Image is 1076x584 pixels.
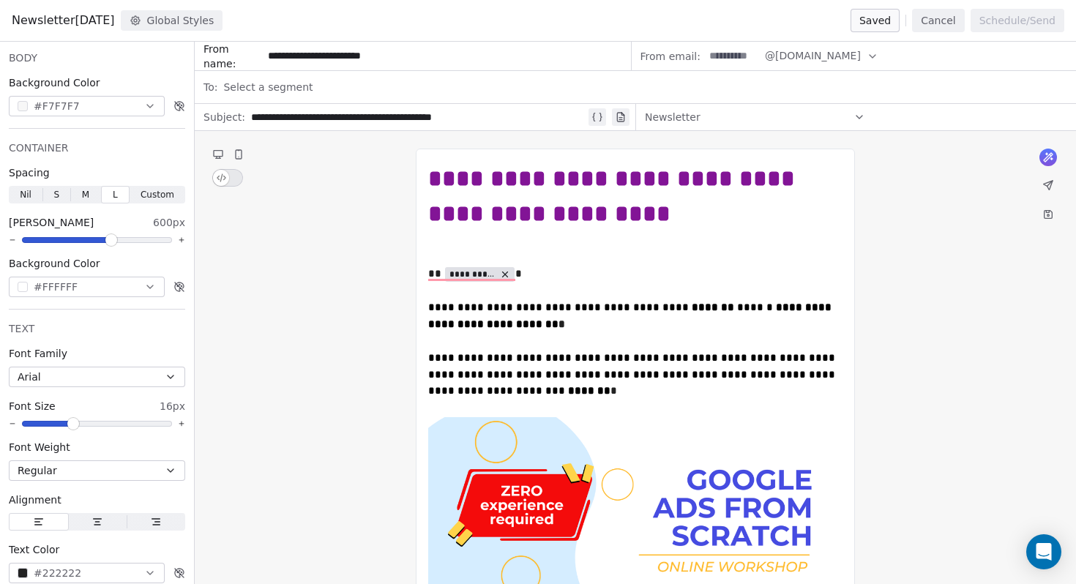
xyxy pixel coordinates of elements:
[9,256,100,271] span: Background Color
[9,346,67,361] span: Font Family
[640,49,700,64] span: From email:
[18,370,41,384] span: Arial
[9,440,70,454] span: Font Weight
[765,48,861,64] span: @[DOMAIN_NAME]
[9,215,94,230] span: [PERSON_NAME]
[53,188,59,201] span: S
[9,141,185,155] div: CONTAINER
[9,165,50,180] span: Spacing
[121,10,223,31] button: Global Styles
[9,96,165,116] button: #F7F7F7
[9,493,61,507] span: Alignment
[645,110,700,124] span: Newsletter
[203,80,217,94] span: To:
[160,399,185,413] span: 16px
[9,399,56,413] span: Font Size
[1026,534,1061,569] div: Open Intercom Messenger
[141,188,174,201] span: Custom
[34,280,78,295] span: #FFFFFF
[223,80,313,94] span: Select a segment
[153,215,185,230] span: 600px
[9,542,59,557] span: Text Color
[34,99,80,114] span: #F7F7F7
[34,566,81,581] span: #222222
[851,9,900,32] button: Saved
[9,75,100,90] span: Background Color
[20,188,31,201] span: Nil
[82,188,89,201] span: M
[971,9,1064,32] button: Schedule/Send
[18,463,57,479] span: Regular
[9,321,185,336] div: TEXT
[9,277,165,297] button: #FFFFFF
[12,12,115,29] span: Newsletter[DATE]
[9,50,185,65] div: BODY
[203,42,262,71] span: From name:
[203,110,245,129] span: Subject:
[912,9,964,32] button: Cancel
[9,563,165,583] button: #222222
